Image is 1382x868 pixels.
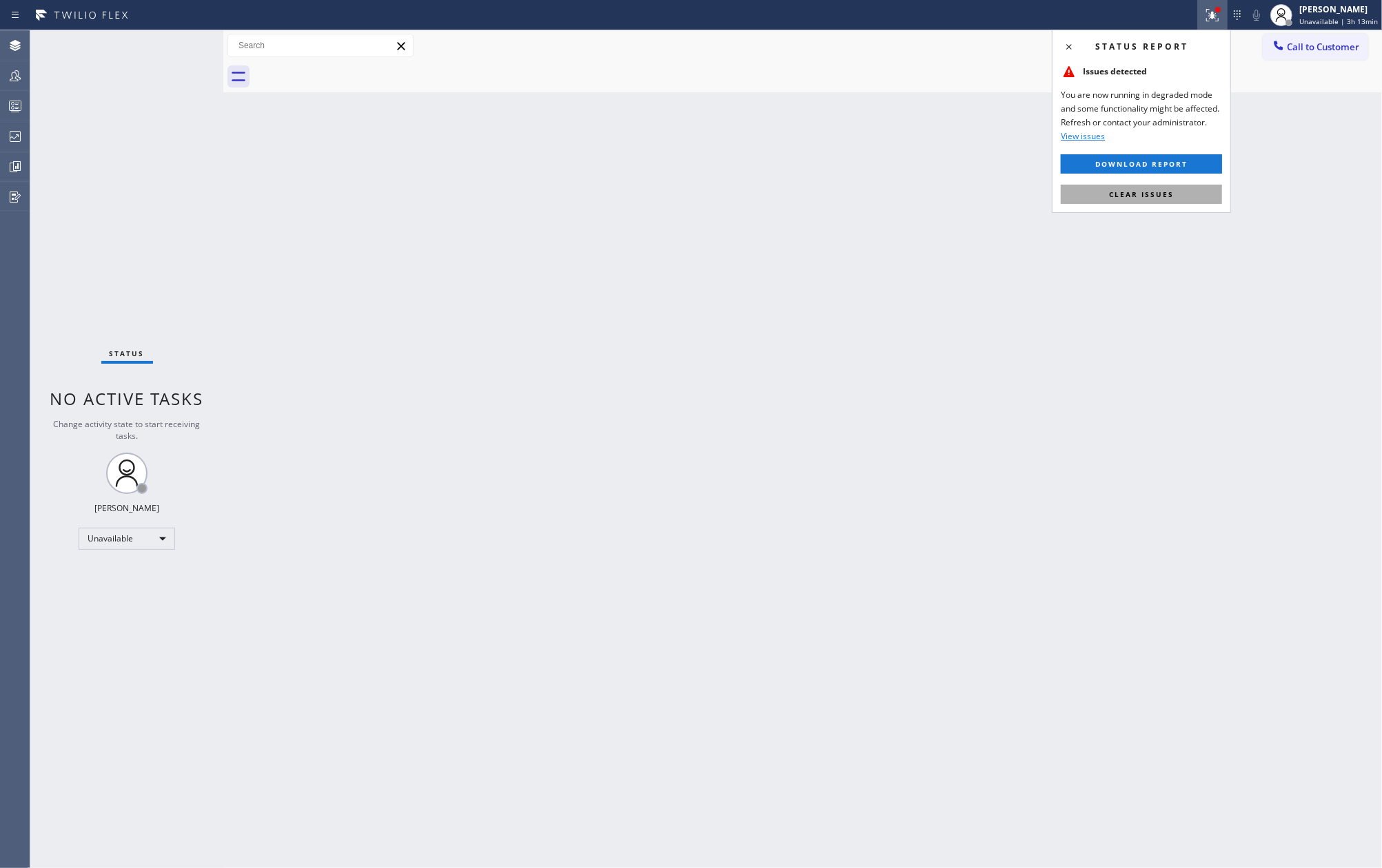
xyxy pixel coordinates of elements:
[1287,41,1359,53] span: Call to Customer
[1299,17,1378,26] span: Unavailable | 3h 13min
[94,502,159,514] div: [PERSON_NAME]
[1247,6,1266,25] button: Mute
[79,528,175,550] div: Unavailable
[228,34,413,56] input: Search
[1299,3,1378,15] div: [PERSON_NAME]
[110,349,145,358] span: Status
[54,418,201,442] span: Change activity state to start receiving tasks.
[1263,34,1368,60] button: Call to Customer
[50,387,204,410] span: No active tasks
